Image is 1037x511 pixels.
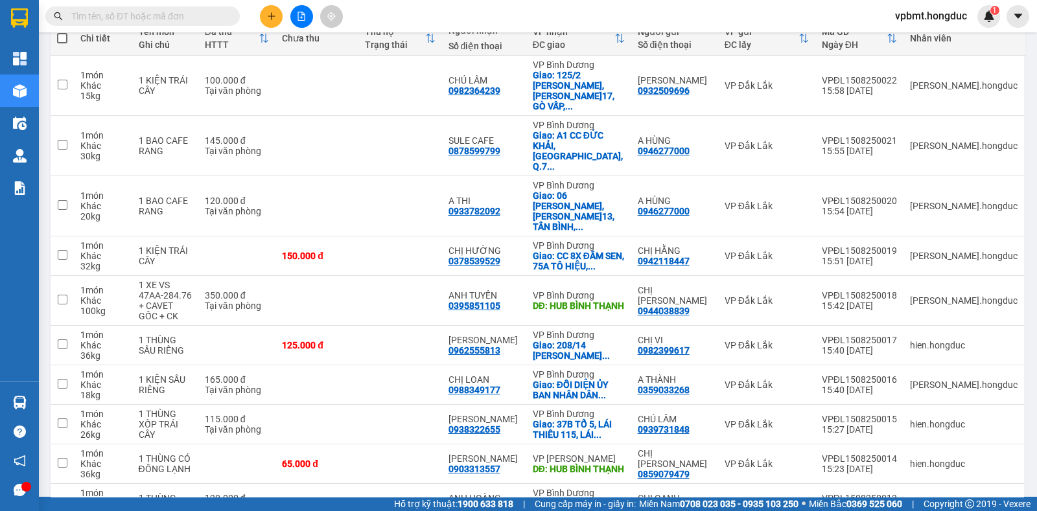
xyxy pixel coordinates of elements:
[282,33,352,43] div: Chưa thu
[822,146,897,156] div: 15:55 [DATE]
[725,251,809,261] div: VP Đắk Lắk
[205,135,270,146] div: 145.000 đ
[449,75,520,85] div: CHÚ LÂM
[205,290,270,301] div: 350.000 đ
[846,499,902,509] strong: 0369 525 060
[533,369,625,380] div: VP Bình Dương
[449,385,500,395] div: 0988349177
[205,196,270,206] div: 120.000 đ
[80,448,126,459] div: 1 món
[725,141,809,151] div: VP Đắk Lắk
[822,414,897,424] div: VPĐL1508250015
[910,251,1018,261] div: luan.hongduc
[267,12,276,21] span: plus
[638,335,712,345] div: CHỊ VI
[639,497,798,511] span: Miền Nam
[725,459,809,469] div: VP Đắk Lắk
[910,141,1018,151] div: luan.hongduc
[320,5,343,28] button: aim
[139,409,192,440] div: 1 THÙNG XỐP TRÁI CÂY
[638,414,712,424] div: CHÚ LÂM
[910,33,1018,43] div: Nhân viên
[205,301,270,311] div: Tại văn phòng
[80,80,126,91] div: Khác
[13,52,27,65] img: dashboard-icon
[822,301,897,311] div: 15:42 [DATE]
[533,464,625,474] div: DĐ: HUB BÌNH THẠNH
[638,245,712,256] div: CHỊ HẰNG
[602,350,610,361] span: ...
[358,21,441,56] th: Toggle SortBy
[205,40,259,50] div: HTTT
[598,390,606,400] span: ...
[80,459,126,469] div: Khác
[80,190,126,201] div: 1 món
[449,374,520,385] div: CHỊ LOAN
[14,426,26,438] span: question-circle
[533,301,625,311] div: DĐ: HUB BÌNH THẠNH
[1007,5,1029,28] button: caret-down
[11,8,28,28] img: logo-vxr
[282,459,352,469] div: 65.000 đ
[638,385,690,395] div: 0359033268
[80,390,126,400] div: 18 kg
[533,60,625,70] div: VP Bình Dương
[535,497,636,511] span: Cung cấp máy in - giấy in:
[533,380,625,400] div: Giao: ĐỐI DIỆN ỦY BAN NHÂN DÂN PHƯỜNG THỚI HÒA,MỸ PHƯỚC 3,BẾN CÁT,BD
[14,484,26,496] span: message
[205,493,270,503] div: 120.000 đ
[327,12,336,21] span: aim
[205,75,270,85] div: 100.000 đ
[80,419,126,429] div: Khác
[638,374,712,385] div: A THÀNH
[533,70,625,111] div: Giao: 125/2 LÊ ĐỨC THỌ, P.17, GÒ VẤP, HCM
[205,414,270,424] div: 115.000 đ
[822,135,897,146] div: VPĐL1508250021
[80,469,126,479] div: 36 kg
[13,396,27,409] img: warehouse-icon
[139,374,192,395] div: 1 KIỆN SẦU RIÊNG
[80,330,126,340] div: 1 món
[533,340,625,361] div: Giao: 208/14 NGUYỄN THƯỢNG HIỀN,P5,PHÚ NHUẬN
[822,464,897,474] div: 15:23 [DATE]
[449,464,500,474] div: 0903313557
[565,101,573,111] span: ...
[638,40,712,50] div: Số điện thoại
[822,453,897,464] div: VPĐL1508250014
[205,206,270,216] div: Tại văn phòng
[638,306,690,316] div: 0944038839
[533,453,625,464] div: VP [PERSON_NAME]
[205,374,270,385] div: 165.000 đ
[638,285,712,306] div: CHỊ NHU
[449,41,520,51] div: Số điện thoại
[638,85,690,96] div: 0932509696
[205,424,270,435] div: Tại văn phòng
[282,251,352,261] div: 150.000 đ
[718,21,815,56] th: Toggle SortBy
[394,497,513,511] span: Hỗ trợ kỹ thuật:
[198,21,276,56] th: Toggle SortBy
[638,424,690,435] div: 0939731848
[547,161,555,172] span: ...
[449,196,520,206] div: A THI
[80,130,126,141] div: 1 món
[449,301,500,311] div: 0395851105
[533,180,625,190] div: VP Bình Dương
[910,340,1018,350] div: hien.hongduc
[297,12,306,21] span: file-add
[80,33,126,43] div: Chi tiết
[822,385,897,395] div: 15:40 [DATE]
[802,501,806,506] span: ⚪️
[822,290,897,301] div: VPĐL1508250018
[80,70,126,80] div: 1 món
[533,419,625,440] div: Giao: 37B TỔ 5, LÁI THIÊU 115, LÁI THIÊU, THUẬN AN, BÌNH DƯƠNG.(GẦN TRAM THU PHÍ LÁI THIÊU)
[594,429,601,440] span: ...
[449,290,520,301] div: ANH TUYẾN
[910,419,1018,429] div: hien.hongduc
[910,459,1018,469] div: hien.hongduc
[13,117,27,130] img: warehouse-icon
[910,80,1018,91] div: luan.hongduc
[638,196,712,206] div: A HÙNG
[54,12,63,21] span: search
[638,448,712,469] div: CHỊ HỒNG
